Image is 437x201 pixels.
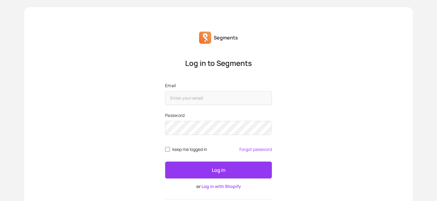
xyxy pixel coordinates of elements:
input: remember me [165,147,170,152]
a: Log in with Shopify [202,183,241,189]
label: Email [165,83,272,89]
p: Segments [214,34,238,41]
button: Log in [165,162,272,179]
span: keep me logged in [172,147,207,152]
input: Password [165,121,272,135]
input: Email [165,91,272,105]
p: or [165,183,272,189]
p: Log in [212,166,225,174]
label: Password [165,112,272,118]
a: Forgot password [239,147,272,152]
p: Log in to Segments [165,58,272,68]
